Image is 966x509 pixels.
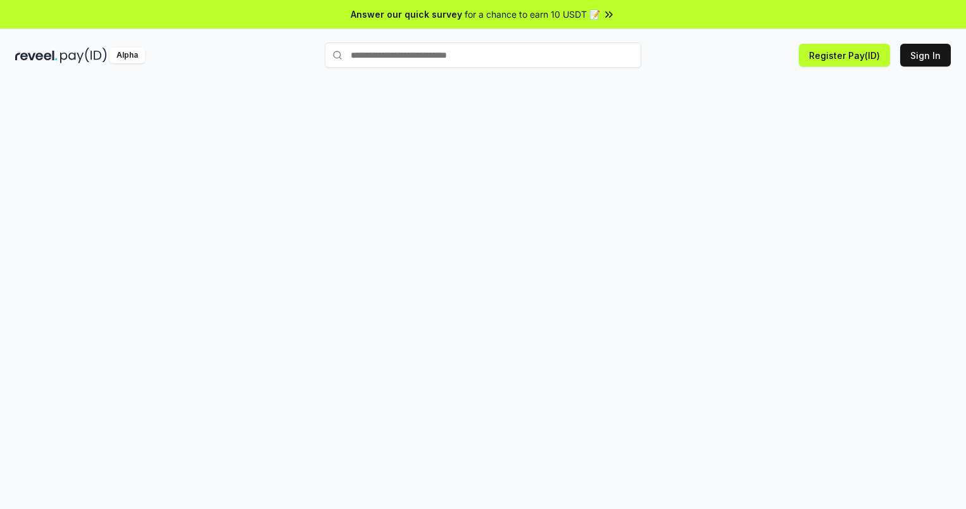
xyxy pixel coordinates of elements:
[351,8,462,21] span: Answer our quick survey
[900,44,951,67] button: Sign In
[15,48,58,63] img: reveel_dark
[799,44,890,67] button: Register Pay(ID)
[465,8,600,21] span: for a chance to earn 10 USDT 📝
[60,48,107,63] img: pay_id
[110,48,145,63] div: Alpha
